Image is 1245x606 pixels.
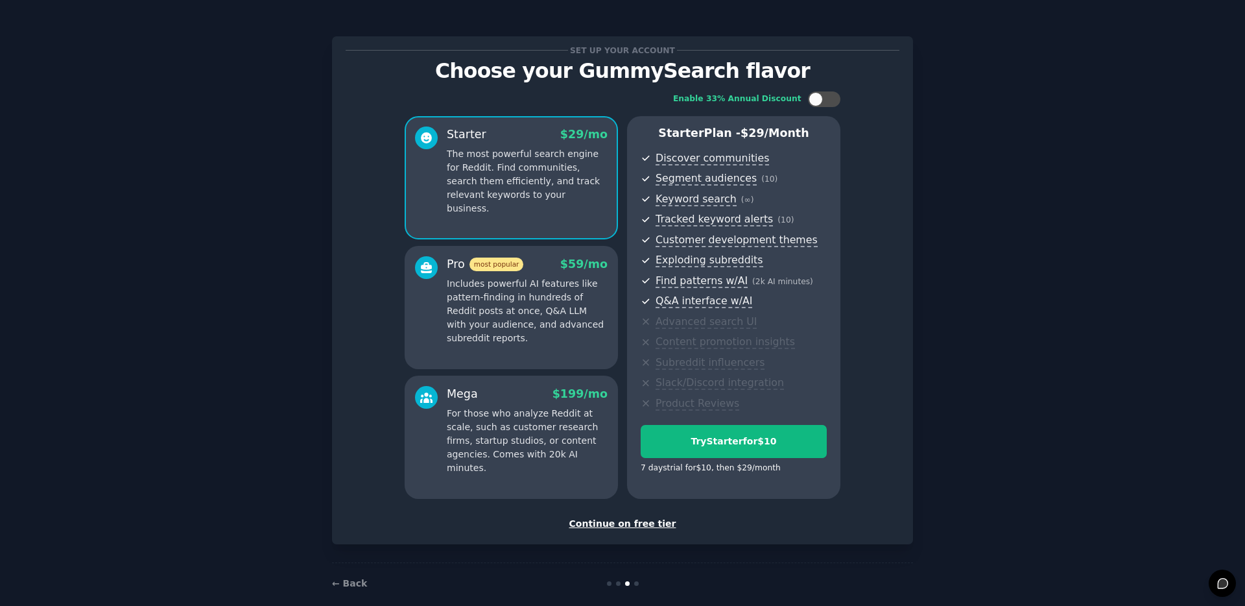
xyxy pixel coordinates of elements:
[777,215,794,224] span: ( 10 )
[332,578,367,588] a: ← Back
[673,93,801,105] div: Enable 33% Annual Discount
[447,127,486,143] div: Starter
[656,172,757,186] span: Segment audiences
[656,335,795,349] span: Content promotion insights
[656,234,818,247] span: Customer development themes
[656,274,748,288] span: Find patterns w/AI
[656,295,752,308] span: Q&A interface w/AI
[641,435,826,448] div: Try Starter for $10
[346,60,899,82] p: Choose your GummySearch flavor
[656,315,757,329] span: Advanced search UI
[447,147,608,215] p: The most powerful search engine for Reddit. Find communities, search them efficiently, and track ...
[656,213,773,226] span: Tracked keyword alerts
[552,387,608,400] span: $ 199 /mo
[447,256,523,273] div: Pro
[752,277,813,286] span: ( 2k AI minutes )
[641,425,827,458] button: TryStarterfor$10
[656,397,739,411] span: Product Reviews
[346,517,899,531] div: Continue on free tier
[560,258,608,271] span: $ 59 /mo
[447,386,478,402] div: Mega
[656,356,765,370] span: Subreddit influencers
[761,175,777,184] span: ( 10 )
[447,277,608,345] p: Includes powerful AI features like pattern-finding in hundreds of Reddit posts at once, Q&A LLM w...
[560,128,608,141] span: $ 29 /mo
[641,125,827,141] p: Starter Plan -
[656,254,763,267] span: Exploding subreddits
[568,43,678,57] span: Set up your account
[656,193,737,206] span: Keyword search
[741,127,809,139] span: $ 29 /month
[447,407,608,475] p: For those who analyze Reddit at scale, such as customer research firms, startup studios, or conte...
[469,258,524,271] span: most popular
[656,152,769,165] span: Discover communities
[656,376,784,390] span: Slack/Discord integration
[641,463,781,474] div: 7 days trial for $10 , then $ 29 /month
[741,195,754,204] span: ( ∞ )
